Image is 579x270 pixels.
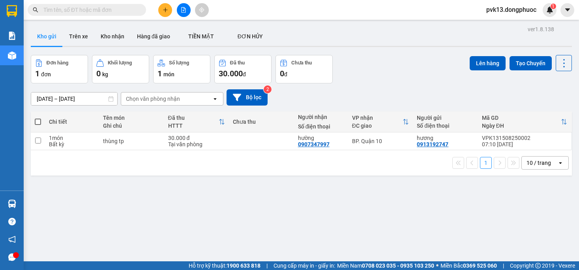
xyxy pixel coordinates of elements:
div: Đã thu [230,60,245,66]
span: caret-down [564,6,571,13]
span: Miền Nam [337,261,434,270]
th: Toggle SortBy [164,111,229,132]
span: Cung cấp máy in - giấy in: [274,261,335,270]
img: solution-icon [8,32,16,40]
span: đơn [41,71,51,77]
div: Mã GD [482,115,561,121]
button: Chưa thu0đ [275,55,333,83]
div: Chưa thu [291,60,312,66]
th: Toggle SortBy [478,111,571,132]
div: Ghi chú [103,123,160,129]
span: 1 [552,4,555,9]
strong: 1900 633 818 [227,262,260,269]
div: Người nhận [298,114,344,120]
button: Khối lượng0kg [92,55,149,83]
button: Lên hàng [470,56,506,70]
button: Bộ lọc [227,89,268,106]
div: 10 / trang [527,159,551,167]
span: đ [243,71,246,77]
div: Tên món [103,115,160,121]
strong: 0369 525 060 [463,262,497,269]
span: đ [284,71,287,77]
span: Hỗ trợ kỹ thuật: [189,261,260,270]
span: kg [102,71,108,77]
div: 07:10 [DATE] [482,141,567,147]
div: Đã thu [168,115,219,121]
div: BP. Quận 10 [352,138,409,144]
button: Hàng đã giao [131,27,176,46]
div: Bất kỳ [49,141,95,147]
input: Tìm tên, số ĐT hoặc mã đơn [43,6,137,14]
div: Chọn văn phòng nhận [126,95,180,103]
span: plus [163,7,168,13]
div: Số điện thoại [298,123,344,130]
span: | [266,261,268,270]
img: warehouse-icon [8,200,16,208]
svg: open [557,160,564,166]
div: 0913192747 [417,141,448,147]
span: notification [8,236,16,243]
div: VPK131508250002 [482,135,567,141]
button: file-add [177,3,191,17]
button: plus [158,3,172,17]
span: 30.000 [219,69,243,78]
span: aim [199,7,204,13]
div: hương [417,135,474,141]
span: 1 [157,69,162,78]
button: Kho gửi [31,27,63,46]
span: 0 [280,69,284,78]
div: Đơn hàng [47,60,68,66]
span: ĐƠN HỦY [238,33,263,40]
div: Ngày ĐH [482,123,561,129]
div: Chưa thu [233,119,290,125]
div: Tại văn phòng [168,141,225,147]
span: TIỀN MẶT [188,33,214,40]
svg: open [212,96,218,102]
div: VP nhận [352,115,403,121]
th: Toggle SortBy [348,111,413,132]
span: copyright [535,263,541,268]
span: file-add [181,7,186,13]
sup: 2 [264,85,272,93]
span: question-circle [8,218,16,225]
button: caret-down [560,3,574,17]
button: Tạo Chuyến [510,56,552,70]
div: hường [298,135,344,141]
button: Đã thu30.000đ [214,55,272,83]
span: message [8,253,16,261]
sup: 1 [551,4,556,9]
img: warehouse-icon [8,51,16,60]
button: Kho nhận [94,27,131,46]
img: icon-new-feature [546,6,553,13]
div: thùng tp [103,138,160,144]
strong: 0708 023 035 - 0935 103 250 [362,262,434,269]
div: 1 món [49,135,95,141]
button: 1 [480,157,492,169]
button: Đơn hàng1đơn [31,55,88,83]
div: 0907347997 [298,141,330,147]
span: món [163,71,174,77]
div: Số lượng [169,60,189,66]
button: aim [195,3,209,17]
button: Trên xe [63,27,94,46]
div: Khối lượng [108,60,132,66]
div: 30.000 đ [168,135,225,141]
div: Chi tiết [49,119,95,125]
span: Miền Bắc [440,261,497,270]
div: HTTT [168,123,219,129]
img: logo-vxr [7,5,17,17]
div: Người gửi [417,115,474,121]
input: Select a date range. [31,93,117,105]
span: 1 [35,69,39,78]
div: ĐC giao [352,123,403,129]
div: Số điện thoại [417,123,474,129]
span: pvk13.dongphuoc [480,5,543,15]
span: 0 [96,69,101,78]
span: | [503,261,504,270]
span: search [33,7,38,13]
button: Số lượng1món [153,55,210,83]
div: ver 1.8.138 [528,25,554,34]
span: ⚪️ [436,264,438,267]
